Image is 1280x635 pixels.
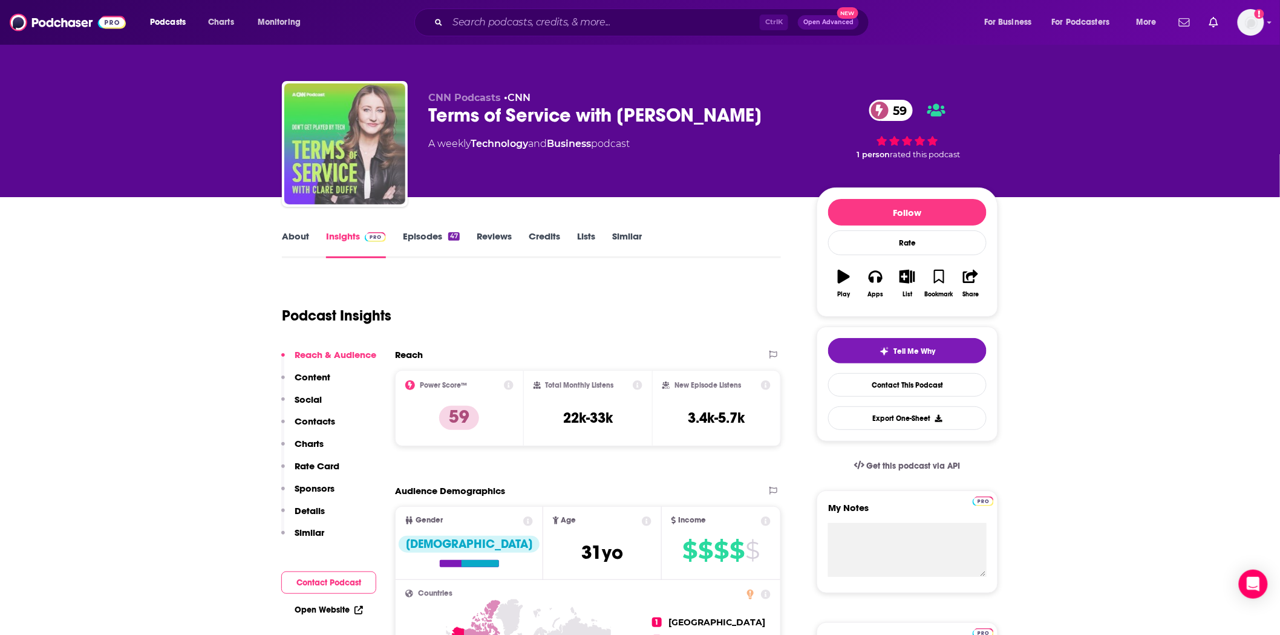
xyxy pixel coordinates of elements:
[295,460,339,472] p: Rate Card
[714,541,728,560] span: $
[688,409,745,427] h3: 3.4k-5.7k
[295,415,335,427] p: Contacts
[682,541,697,560] span: $
[295,605,363,615] a: Open Website
[281,438,324,460] button: Charts
[577,230,595,258] a: Lists
[448,232,460,241] div: 47
[1238,9,1264,36] img: User Profile
[880,347,889,356] img: tell me why sparkle
[282,307,391,325] h1: Podcast Insights
[828,199,987,226] button: Follow
[547,138,591,149] a: Business
[426,8,881,36] div: Search podcasts, credits, & more...
[612,230,642,258] a: Similar
[730,541,744,560] span: $
[428,137,630,151] div: A weekly podcast
[508,92,531,103] a: CNN
[416,516,443,524] span: Gender
[439,406,479,430] p: 59
[281,460,339,483] button: Rate Card
[477,230,512,258] a: Reviews
[295,394,322,405] p: Social
[281,349,376,371] button: Reach & Audience
[1204,12,1223,33] a: Show notifications dropdown
[860,262,891,305] button: Apps
[955,262,987,305] button: Share
[504,92,531,103] span: •
[828,502,987,523] label: My Notes
[581,541,623,564] span: 31 yo
[395,349,423,360] h2: Reach
[1238,9,1264,36] button: Show profile menu
[295,349,376,360] p: Reach & Audience
[418,590,452,598] span: Countries
[281,505,325,527] button: Details
[529,230,560,258] a: Credits
[295,527,324,538] p: Similar
[1239,570,1268,599] div: Open Intercom Messenger
[546,381,614,389] h2: Total Monthly Listens
[150,14,186,31] span: Podcasts
[892,262,923,305] button: List
[295,438,324,449] p: Charts
[838,291,851,298] div: Play
[828,262,860,305] button: Play
[1052,14,1110,31] span: For Podcasters
[528,138,547,149] span: and
[200,13,241,32] a: Charts
[420,381,467,389] h2: Power Score™
[208,14,234,31] span: Charts
[881,100,913,121] span: 59
[745,541,759,560] span: $
[471,138,528,149] a: Technology
[669,617,766,628] span: [GEOGRAPHIC_DATA]
[281,571,376,594] button: Contact Podcast
[1174,12,1195,33] a: Show notifications dropdown
[295,505,325,516] p: Details
[1136,14,1157,31] span: More
[1238,9,1264,36] span: Logged in as WE_Broadcast
[428,92,501,103] span: CNN Podcasts
[976,13,1047,32] button: open menu
[295,483,335,494] p: Sponsors
[674,381,741,389] h2: New Episode Listens
[869,100,913,121] a: 59
[281,415,335,438] button: Contacts
[365,232,386,242] img: Podchaser Pro
[249,13,316,32] button: open menu
[973,495,994,506] a: Pro website
[962,291,979,298] div: Share
[828,373,987,397] a: Contact This Podcast
[10,11,126,34] img: Podchaser - Follow, Share and Rate Podcasts
[984,14,1032,31] span: For Business
[403,230,460,258] a: Episodes47
[828,338,987,363] button: tell me why sparkleTell Me Why
[652,617,662,627] span: 1
[868,291,884,298] div: Apps
[925,291,953,298] div: Bookmark
[1044,13,1128,32] button: open menu
[281,371,330,394] button: Content
[760,15,788,30] span: Ctrl K
[563,409,613,427] h3: 22k-33k
[903,291,912,298] div: List
[295,371,330,383] p: Content
[798,15,859,30] button: Open AdvancedNew
[281,527,324,549] button: Similar
[844,451,970,481] a: Get this podcast via API
[1255,9,1264,19] svg: Add a profile image
[561,516,576,524] span: Age
[395,485,505,497] h2: Audience Demographics
[817,92,998,167] div: 59 1 personrated this podcast
[1128,13,1172,32] button: open menu
[867,461,961,471] span: Get this podcast via API
[828,406,987,430] button: Export One-Sheet
[282,230,309,258] a: About
[803,19,854,25] span: Open Advanced
[679,516,707,524] span: Income
[284,83,405,204] img: Terms of Service with Clare Duffy
[837,7,859,19] span: New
